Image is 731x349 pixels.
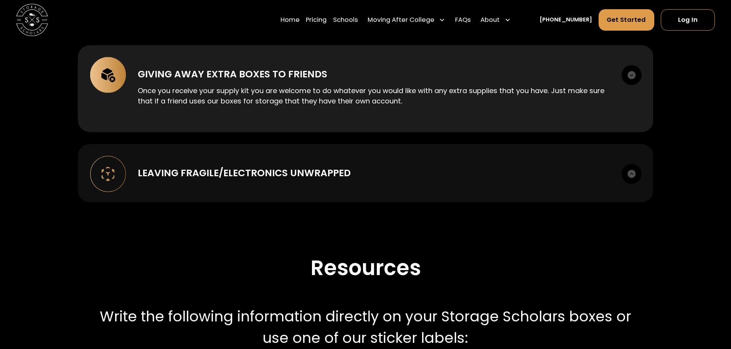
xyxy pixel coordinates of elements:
a: FAQs [455,9,471,31]
div: Giving away extra boxes to friends [138,67,327,81]
div: About [477,9,514,31]
div: Moving After College [368,15,434,25]
img: Storage Scholars main logo [16,4,48,36]
a: Log In [661,9,715,31]
p: Once you receive your supply kit you are welcome to do whatever you would like with any extra sup... [138,85,609,107]
a: Home [281,9,300,31]
p: Write the following information directly on your Storage Scholars boxes or use one of our sticker... [89,306,642,349]
div: Moving After College [365,9,449,31]
a: Pricing [306,9,327,31]
a: [PHONE_NUMBER] [540,16,592,24]
h2: Resources [310,256,421,280]
a: Schools [333,9,358,31]
div: About [480,15,500,25]
div: Leaving Fragile/Electronics unwrapped [138,166,351,180]
a: Get Started [599,9,655,31]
